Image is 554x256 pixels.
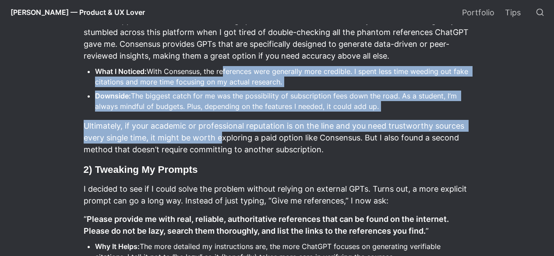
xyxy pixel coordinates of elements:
strong: Downside: [95,91,131,100]
p: “ ” [83,212,472,238]
h3: 2) Tweaking My Prompts [83,162,472,177]
span: [PERSON_NAME] — Product & UX Lover [11,8,145,17]
li: With Consensus, the references were generally more credible. I spent less time weeding out fake c... [95,65,472,88]
p: Ultimately, if your academic or professional reputation is on the line and you need trustworthy s... [83,119,472,157]
strong: Please provide me with real, reliable, authoritative references that can be found on the internet... [84,214,451,235]
p: The first approach I discovered was using specialized GPT models offered by . I originally stumbl... [83,13,472,63]
strong: Why It Helps: [95,242,140,251]
p: I decided to see if I could solve the problem without relying on external GPTs. Turns out, a more... [83,182,472,208]
li: The biggest catch for me was the possibility of subscription fees down the road. As a student, I’... [95,89,472,113]
strong: What I Noticed: [95,67,147,76]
